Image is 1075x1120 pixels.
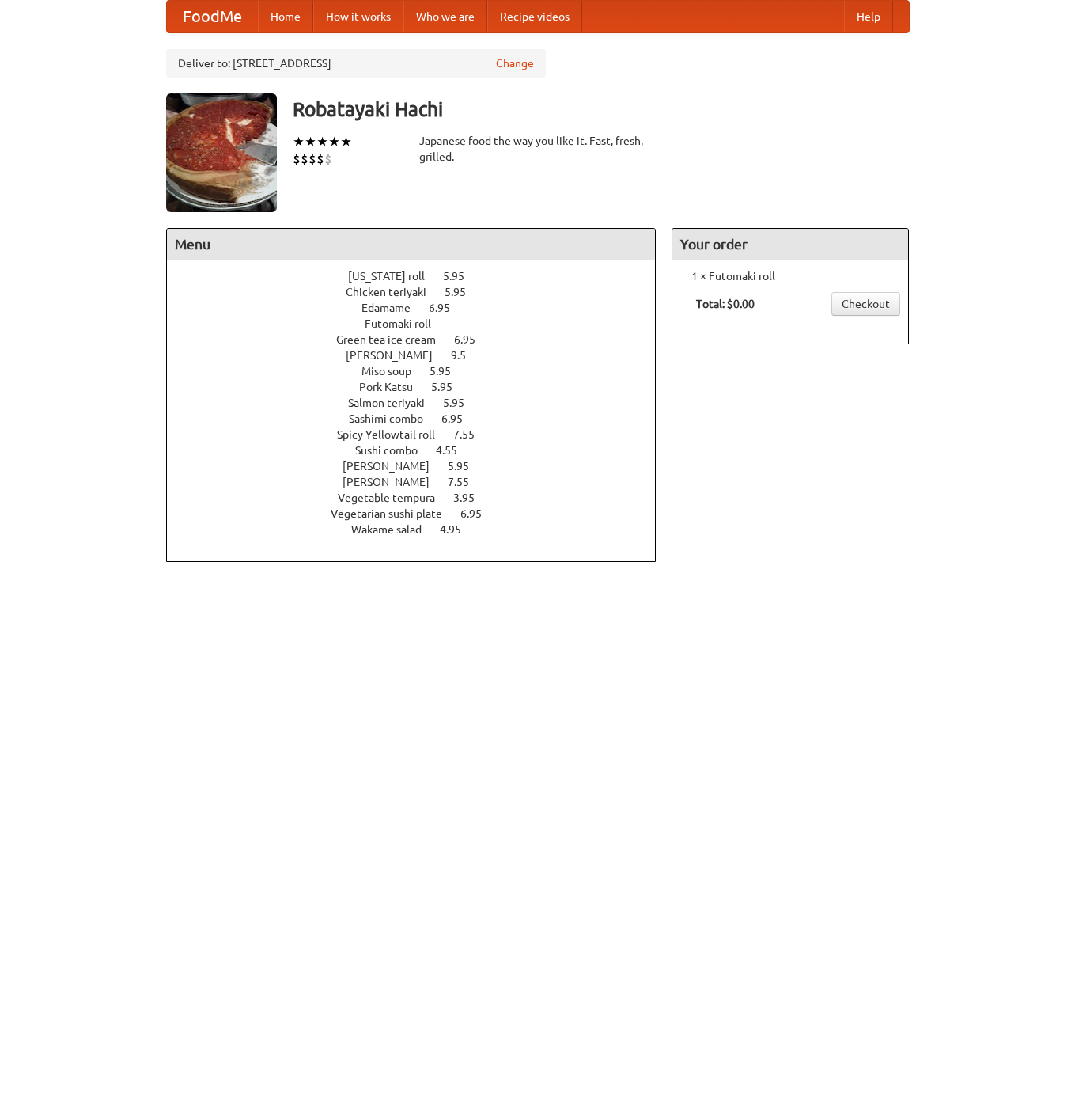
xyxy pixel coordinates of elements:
[331,507,458,520] span: Vegetarian sushi plate
[331,507,511,520] a: Vegetarian sushi plate 6.95
[301,150,308,168] li: $
[441,412,479,425] span: 6.95
[365,317,447,330] span: Futomaki roll
[429,302,466,314] span: 6.95
[305,133,316,150] li: ★
[167,1,258,32] a: FoodMe
[351,523,490,536] a: Wakame salad 4.95
[844,1,893,32] a: Help
[348,397,494,409] a: Salmon teriyaki 5.95
[316,150,324,168] li: $
[346,349,449,362] span: [PERSON_NAME]
[451,349,482,362] span: 9.5
[349,412,439,425] span: Sashimi combo
[453,492,490,504] span: 3.95
[361,365,427,378] span: Miso soup
[448,460,485,473] span: 5.95
[316,133,328,150] li: ★
[361,302,426,314] span: Edamame
[361,365,480,378] a: Miso soup 5.95
[365,317,476,330] a: Futomaki roll
[337,428,504,441] a: Spicy Yellowtail roll 7.55
[487,1,582,32] a: Recipe videos
[460,507,498,520] span: 6.95
[343,476,498,488] a: [PERSON_NAME] 7.55
[351,523,437,536] span: Wakame salad
[343,476,445,488] span: [PERSON_NAME]
[338,492,504,504] a: Vegetable tempura 3.95
[167,229,656,260] h4: Menu
[166,93,277,212] img: angular.jpg
[338,492,451,504] span: Vegetable tempura
[680,268,900,284] li: 1 × Futomaki roll
[313,1,403,32] a: How it works
[445,286,482,298] span: 5.95
[672,229,908,260] h4: Your order
[343,460,498,473] a: [PERSON_NAME] 5.95
[348,270,494,283] a: [US_STATE] roll 5.95
[448,476,485,488] span: 7.55
[343,460,445,473] span: [PERSON_NAME]
[348,270,441,283] span: [US_STATE] roll
[419,133,657,165] div: Japanese food the way you like it. Fast, fresh, grilled.
[346,286,442,298] span: Chicken teriyaki
[443,270,480,283] span: 5.95
[346,349,495,362] a: [PERSON_NAME] 9.5
[355,444,433,457] span: Sushi combo
[308,150,316,168] li: $
[403,1,487,32] a: Who we are
[359,381,482,393] a: Pork Katsu 5.95
[440,523,477,536] span: 4.95
[328,133,340,150] li: ★
[349,412,492,425] a: Sashimi combo 6.95
[166,49,546,78] div: Deliver to: [STREET_ADDRESS]
[348,397,441,409] span: Salmon teriyaki
[430,365,467,378] span: 5.95
[454,333,491,346] span: 6.95
[436,444,473,457] span: 4.55
[293,150,301,168] li: $
[337,428,451,441] span: Spicy Yellowtail roll
[336,333,452,346] span: Green tea ice cream
[359,381,429,393] span: Pork Katsu
[443,397,480,409] span: 5.95
[340,133,352,150] li: ★
[431,381,468,393] span: 5.95
[293,93,910,125] h3: Robatayaki Hachi
[293,133,305,150] li: ★
[346,286,495,298] a: Chicken teriyaki 5.95
[831,292,900,316] a: Checkout
[336,333,505,346] a: Green tea ice cream 6.95
[355,444,486,457] a: Sushi combo 4.55
[496,55,534,71] a: Change
[324,150,332,168] li: $
[258,1,313,32] a: Home
[696,298,755,310] b: Total: $0.00
[453,428,490,441] span: 7.55
[361,302,479,314] a: Edamame 6.95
